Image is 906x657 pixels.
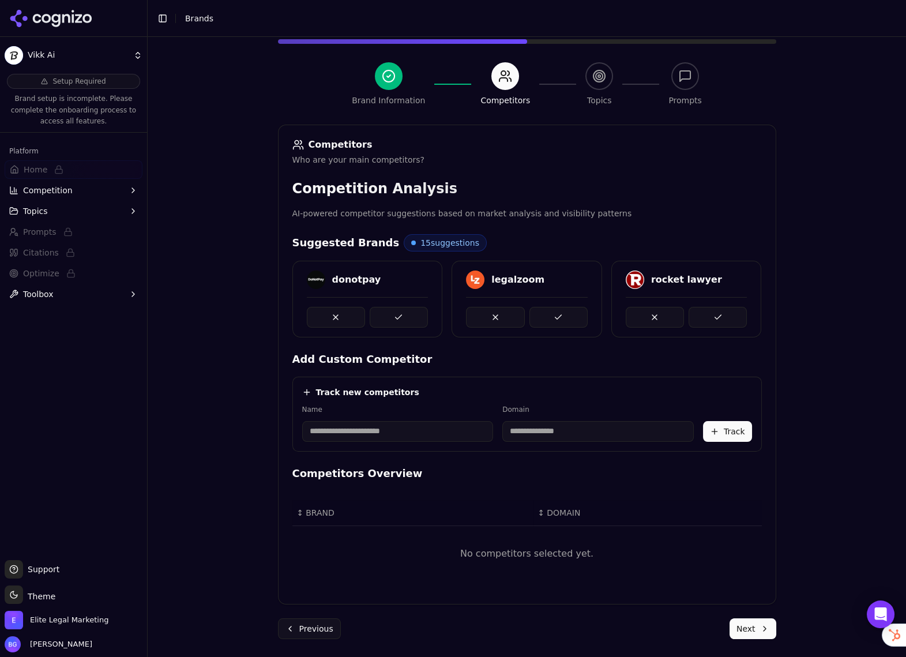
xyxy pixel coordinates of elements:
[538,507,630,519] div: ↕DOMAIN
[867,600,894,628] div: Open Intercom Messenger
[25,639,92,650] span: [PERSON_NAME]
[5,142,142,160] div: Platform
[30,615,108,625] span: Elite Legal Marketing
[52,77,106,86] span: Setup Required
[420,237,479,249] span: 15 suggestions
[292,207,762,220] p: AI-powered competitor suggestions based on market analysis and visibility patterns
[491,273,544,287] div: legalzoom
[5,611,108,629] button: Open organization switcher
[302,405,494,414] label: Name
[5,636,21,652] img: Brian Gomez
[23,226,57,238] span: Prompts
[5,611,23,629] img: Elite Legal Marketing
[292,154,762,166] div: Who are your main competitors?
[292,179,762,198] h3: Competition Analysis
[5,636,92,652] button: Open user button
[307,271,325,289] img: donotpay
[23,247,59,258] span: Citations
[292,139,762,151] div: Competitors
[185,14,213,23] span: Brands
[332,273,381,287] div: donotpay
[24,164,47,175] span: Home
[23,288,54,300] span: Toolbox
[278,618,341,639] button: Previous
[28,50,129,61] span: Vikk Ai
[703,421,752,442] button: Track
[626,271,644,289] img: rocket lawyer
[23,564,59,575] span: Support
[185,13,213,24] nav: breadcrumb
[23,205,48,217] span: Topics
[23,268,59,279] span: Optimize
[292,465,762,482] h4: Competitors Overview
[23,592,55,601] span: Theme
[651,273,722,287] div: rocket lawyer
[5,46,23,65] img: Vikk Ai
[316,386,419,398] h4: Track new competitors
[502,405,694,414] label: Domain
[292,351,762,367] h4: Add Custom Competitor
[5,181,142,200] button: Competition
[5,285,142,303] button: Toolbox
[292,500,762,581] div: Data table
[5,202,142,220] button: Topics
[668,95,702,106] div: Prompts
[533,500,635,526] th: DOMAIN
[587,95,612,106] div: Topics
[292,500,533,526] th: BRAND
[466,271,484,289] img: legalzoom
[352,95,425,106] div: Brand Information
[292,525,762,581] td: No competitors selected yet.
[292,235,400,251] h4: Suggested Brands
[297,507,529,519] div: ↕BRAND
[7,93,140,127] p: Brand setup is incomplete. Please complete the onboarding process to access all features.
[306,507,334,519] span: BRAND
[730,618,776,639] button: Next
[23,185,73,196] span: Competition
[480,95,530,106] div: Competitors
[547,507,580,519] span: DOMAIN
